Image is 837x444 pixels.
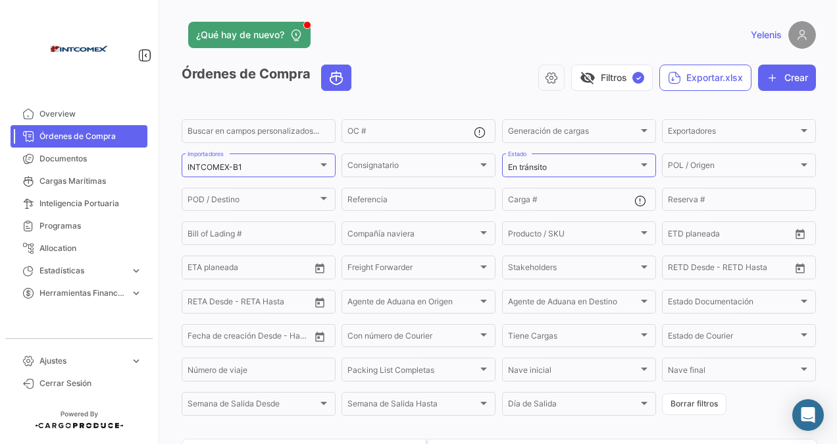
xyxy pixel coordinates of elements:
[11,103,147,125] a: Overview
[130,265,142,277] span: expand_more
[632,72,644,84] span: ✓
[39,198,142,209] span: Inteligencia Portuaria
[668,265,692,274] input: Desde
[39,242,142,254] span: Allocation
[659,65,751,91] button: Exportar.xlsx
[11,215,147,237] a: Programas
[792,399,824,431] div: Abrir Intercom Messenger
[668,368,798,377] span: Nave final
[130,287,142,299] span: expand_more
[508,162,547,172] mat-select-trigger: En tránsito
[39,265,125,277] span: Estadísticas
[39,287,125,299] span: Herramientas Financieras
[508,333,638,343] span: Tiene Cargas
[668,163,798,172] span: POL / Origen
[580,70,596,86] span: visibility_off
[188,401,318,410] span: Semana de Salida Desde
[39,153,142,165] span: Documentos
[11,148,147,170] a: Documentos
[11,125,147,148] a: Órdenes de Compra
[790,258,810,278] button: Open calendar
[310,327,330,347] button: Open calendar
[790,224,810,244] button: Open calendar
[347,231,478,240] span: Compañía naviera
[758,65,816,91] button: Crear
[39,377,142,389] span: Cerrar Sesión
[188,265,211,274] input: Desde
[46,16,112,82] img: intcomex.png
[39,108,142,120] span: Overview
[662,393,726,415] button: Borrar filtros
[347,265,478,274] span: Freight Forwarder
[701,265,759,274] input: Hasta
[39,220,142,232] span: Programas
[188,22,311,48] button: ¿Qué hay de nuevo?
[508,401,638,410] span: Día de Salida
[310,258,330,278] button: Open calendar
[571,65,653,91] button: visibility_offFiltros✓
[508,128,638,138] span: Generación de cargas
[182,65,355,91] h3: Órdenes de Compra
[11,237,147,260] a: Allocation
[220,265,279,274] input: Hasta
[508,231,638,240] span: Producto / SKU
[11,192,147,215] a: Inteligencia Portuaria
[788,21,816,49] img: placeholder-user.png
[347,163,478,172] span: Consignatario
[347,368,478,377] span: Packing List Completas
[188,333,211,343] input: Desde
[701,231,759,240] input: Hasta
[11,170,147,192] a: Cargas Marítimas
[322,65,351,90] button: Ocean
[188,197,318,206] span: POD / Destino
[220,299,279,308] input: Hasta
[751,28,782,42] span: Yelenis
[668,299,798,308] span: Estado Documentación
[668,128,798,138] span: Exportadores
[347,333,478,343] span: Con número de Courier
[130,355,142,367] span: expand_more
[508,265,638,274] span: Stakeholders
[508,299,638,308] span: Agente de Aduana en Destino
[668,333,798,343] span: Estado de Courier
[347,401,478,410] span: Semana de Salida Hasta
[347,299,478,308] span: Agente de Aduana en Origen
[188,299,211,308] input: Desde
[39,355,125,367] span: Ajustes
[196,28,284,42] span: ¿Qué hay de nuevo?
[310,292,330,312] button: Open calendar
[508,368,638,377] span: Nave inicial
[188,162,242,172] mat-select-trigger: INTCOMEX-B1
[39,175,142,187] span: Cargas Marítimas
[668,231,692,240] input: Desde
[39,130,142,142] span: Órdenes de Compra
[220,333,279,343] input: Hasta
